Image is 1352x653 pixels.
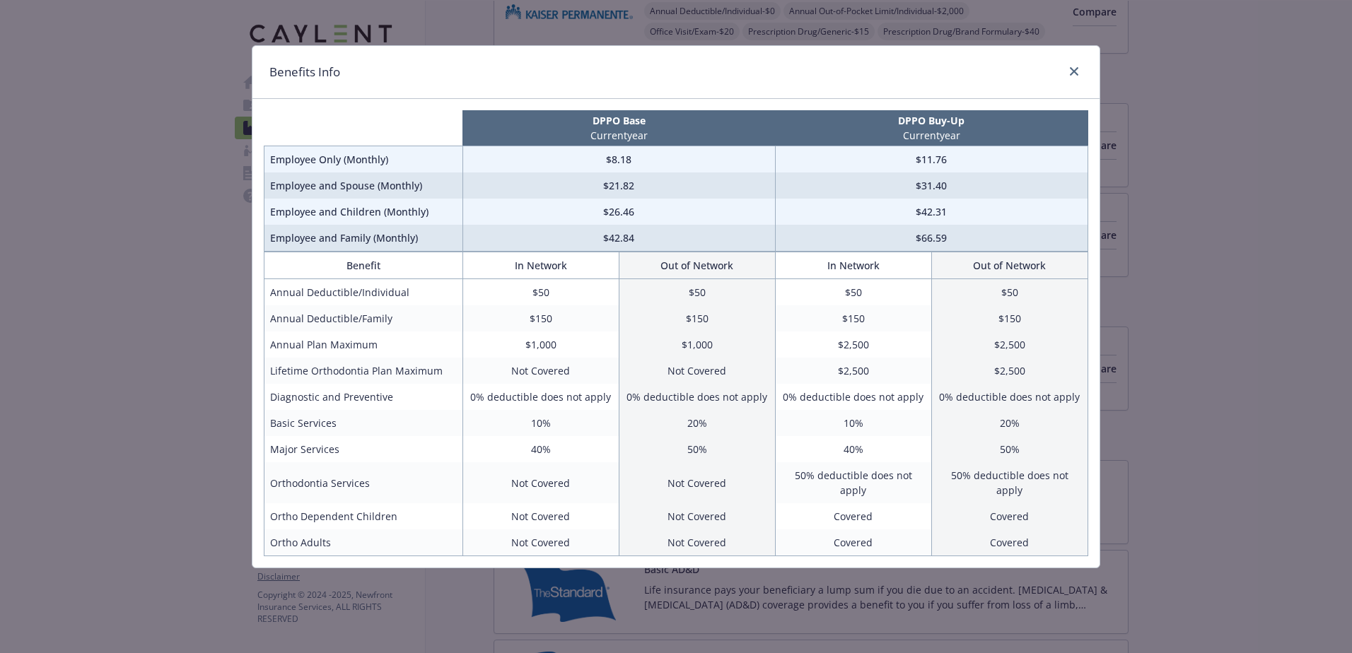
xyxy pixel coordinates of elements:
td: $21.82 [462,172,775,199]
td: Orthodontia Services [264,462,463,503]
td: $50 [619,279,775,306]
div: compare plan details [252,45,1100,568]
td: Covered [775,529,931,556]
td: $11.76 [775,146,1088,173]
th: Out of Network [619,252,775,279]
td: 20% [931,410,1088,436]
td: Employee and Children (Monthly) [264,199,463,225]
td: 50% [931,436,1088,462]
td: Not Covered [462,503,619,529]
td: Annual Deductible/Family [264,305,463,331]
td: $1,000 [462,331,619,358]
td: Not Covered [462,358,619,384]
th: Benefit [264,252,463,279]
td: $2,500 [931,358,1088,384]
td: Covered [775,503,931,529]
td: Diagnostic and Preventive [264,384,463,410]
td: Employee and Spouse (Monthly) [264,172,463,199]
td: $50 [775,279,931,306]
td: Annual Deductible/Individual [264,279,463,306]
th: intentionally left blank [264,110,463,146]
h1: Benefits Info [269,63,340,81]
p: Current year [778,128,1085,143]
td: $1,000 [619,331,775,358]
td: $31.40 [775,172,1088,199]
td: $66.59 [775,225,1088,252]
td: 50% deductible does not apply [775,462,931,503]
td: Employee and Family (Monthly) [264,225,463,252]
td: $2,500 [931,331,1088,358]
td: $50 [462,279,619,306]
td: Annual Plan Maximum [264,331,463,358]
td: Not Covered [462,462,619,503]
td: Not Covered [619,462,775,503]
td: $2,500 [775,331,931,358]
td: 50% [619,436,775,462]
p: DPPO Base [465,113,772,128]
td: $150 [619,305,775,331]
td: $42.84 [462,225,775,252]
td: 20% [619,410,775,436]
td: Major Services [264,436,463,462]
td: Ortho Dependent Children [264,503,463,529]
td: $42.31 [775,199,1088,225]
td: Covered [931,529,1088,556]
td: Covered [931,503,1088,529]
td: 0% deductible does not apply [462,384,619,410]
th: In Network [775,252,931,279]
td: Not Covered [462,529,619,556]
th: In Network [462,252,619,279]
td: 50% deductible does not apply [931,462,1088,503]
td: $50 [931,279,1088,306]
td: Employee Only (Monthly) [264,146,463,173]
td: 0% deductible does not apply [619,384,775,410]
td: $26.46 [462,199,775,225]
a: close [1066,63,1083,80]
td: Not Covered [619,358,775,384]
td: 10% [462,410,619,436]
td: Not Covered [619,529,775,556]
td: 0% deductible does not apply [775,384,931,410]
td: $150 [775,305,931,331]
td: 40% [462,436,619,462]
td: $150 [462,305,619,331]
td: $8.18 [462,146,775,173]
td: $2,500 [775,358,931,384]
td: Not Covered [619,503,775,529]
p: Current year [465,128,772,143]
p: DPPO Buy-Up [778,113,1085,128]
td: Basic Services [264,410,463,436]
td: 0% deductible does not apply [931,384,1088,410]
td: 10% [775,410,931,436]
td: Lifetime Orthodontia Plan Maximum [264,358,463,384]
td: 40% [775,436,931,462]
td: Ortho Adults [264,529,463,556]
td: $150 [931,305,1088,331]
th: Out of Network [931,252,1088,279]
